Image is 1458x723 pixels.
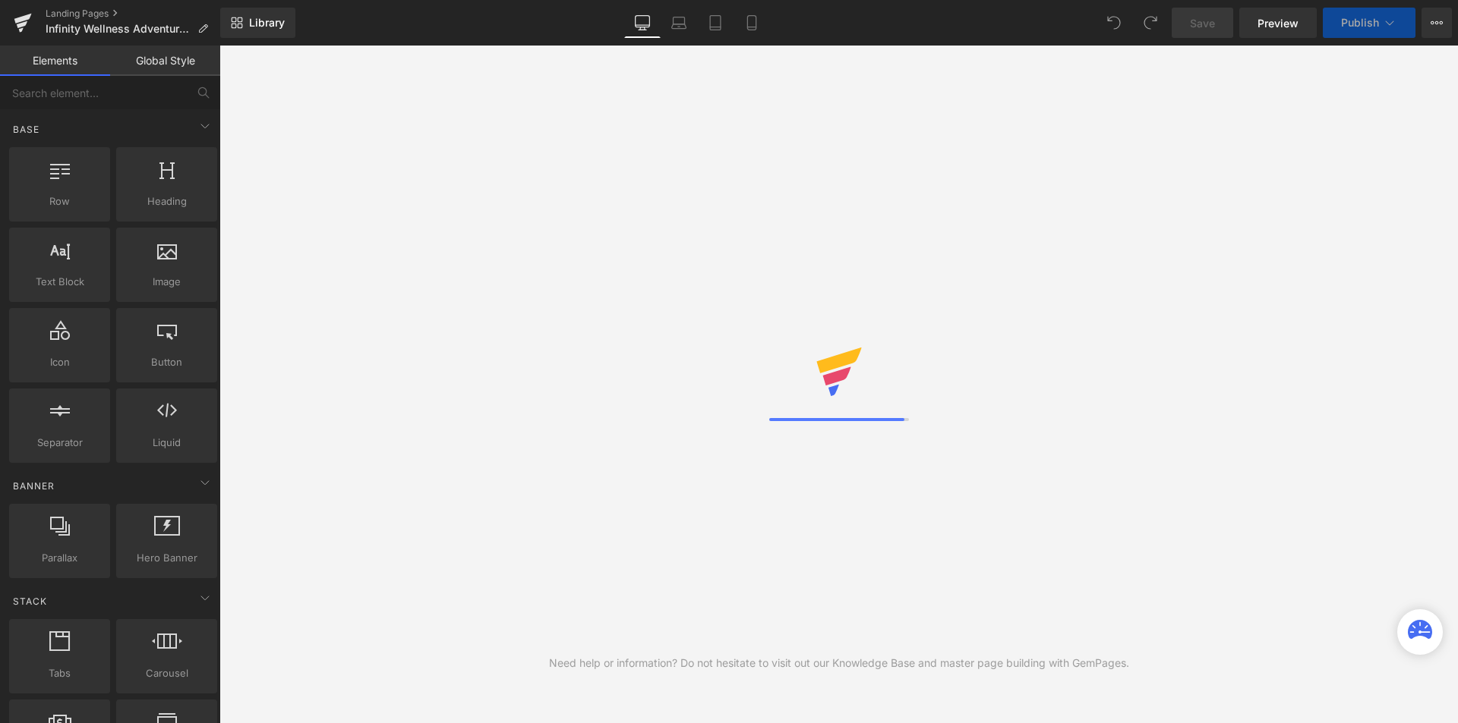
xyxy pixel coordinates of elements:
a: Tablet [697,8,734,38]
a: Desktop [624,8,661,38]
span: Liquid [121,435,213,451]
a: New Library [220,8,295,38]
span: Carousel [121,665,213,681]
span: Banner [11,479,56,493]
button: Undo [1099,8,1129,38]
span: Tabs [14,665,106,681]
span: Save [1190,15,1215,31]
span: Library [249,16,285,30]
span: Button [121,354,213,370]
span: Heading [121,193,213,209]
span: Text Block [14,274,106,290]
span: Infinity Wellness Adventures in Taos! [46,23,191,35]
div: Need help or information? Do not hesitate to visit out our Knowledge Base and master page buildin... [549,655,1129,671]
span: Icon [14,354,106,370]
span: Row [14,193,106,209]
span: Hero Banner [121,550,213,566]
a: Landing Pages [46,8,220,20]
button: Redo [1135,8,1166,38]
span: Parallax [14,550,106,566]
span: Image [121,274,213,290]
span: Base [11,122,41,137]
button: More [1422,8,1452,38]
a: Laptop [661,8,697,38]
a: Preview [1239,8,1317,38]
a: Mobile [734,8,770,38]
button: Publish [1323,8,1415,38]
a: Global Style [110,46,220,76]
span: Publish [1341,17,1379,29]
span: Separator [14,435,106,451]
span: Preview [1258,15,1299,31]
span: Stack [11,594,49,608]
